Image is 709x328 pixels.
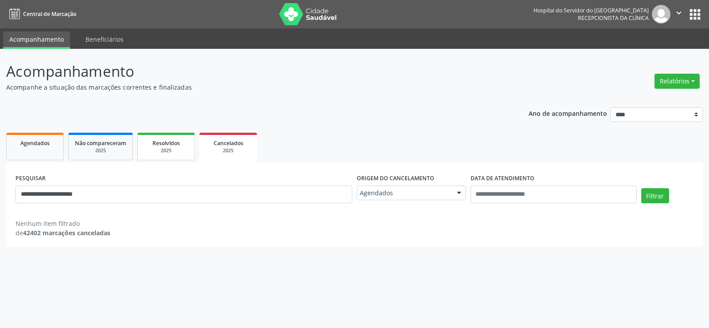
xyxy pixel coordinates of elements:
span: Agendados [20,139,50,147]
label: PESQUISAR [16,172,46,186]
i:  [674,8,684,18]
div: 2025 [144,147,188,154]
span: Recepcionista da clínica [578,14,649,22]
label: Origem do cancelamento [357,172,434,186]
div: Hospital do Servidor do [GEOGRAPHIC_DATA] [534,7,649,14]
a: Beneficiários [79,32,130,47]
button: apps [687,7,703,22]
strong: 42402 marcações canceladas [23,229,110,237]
div: 2025 [206,147,251,154]
button: Relatórios [654,74,700,89]
span: Resolvidos [152,139,180,147]
img: img [652,5,670,24]
div: 2025 [75,147,126,154]
span: Cancelados [214,139,243,147]
span: Agendados [360,189,448,198]
span: Central de Marcação [23,10,76,18]
div: de [16,228,110,237]
label: DATA DE ATENDIMENTO [471,172,534,186]
span: Não compareceram [75,139,126,147]
a: Central de Marcação [6,7,76,21]
a: Acompanhamento [3,32,70,49]
button:  [670,5,687,24]
p: Acompanhamento [6,60,494,83]
div: Nenhum item filtrado [16,219,110,228]
p: Ano de acompanhamento [529,107,607,119]
button: Filtrar [641,188,669,203]
p: Acompanhe a situação das marcações correntes e finalizadas [6,83,494,92]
